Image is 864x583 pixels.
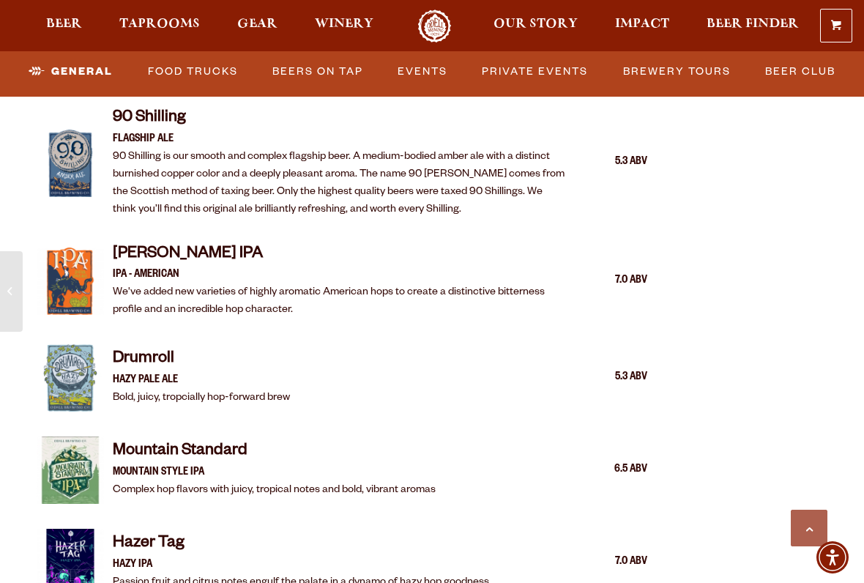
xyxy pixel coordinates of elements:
a: Beer Club [759,55,841,89]
a: Food Trucks [142,55,244,89]
a: Our Story [484,10,587,42]
p: Bold, juicy, tropcially hop-forward brew [113,390,290,407]
p: We've added new varieties of highly aromatic American hops to create a distinctive bitterness pro... [113,284,565,319]
div: 7.0 ABV [574,553,647,572]
a: Gear [228,10,287,42]
h4: Mountain Standard [113,441,436,464]
a: Impact [606,10,679,42]
span: Winery [315,18,373,30]
h4: [PERSON_NAME] IPA [113,244,565,267]
h4: Drumroll [113,349,290,372]
div: Accessibility Menu [816,541,849,573]
div: 6.5 ABV [574,461,647,480]
img: Item Thumbnail [37,130,104,197]
span: Beer Finder [707,18,799,30]
p: 90 Shilling is our smooth and complex flagship beer. A medium-bodied amber ale with a distinct bu... [113,149,565,219]
a: Scroll to top [791,510,827,546]
p: MOUNTAIN STYLE IPA [113,464,436,482]
span: Gear [237,18,278,30]
img: Item Thumbnail [37,437,104,504]
span: Taprooms [119,18,200,30]
div: 5.3 ABV [574,368,647,387]
p: HAZY PALE ALE [113,372,290,390]
span: Our Story [494,18,578,30]
a: Events [392,55,453,89]
a: General [23,55,119,89]
a: Odell Home [407,10,462,42]
p: FLAGSHIP ALE [113,131,565,149]
a: Taprooms [110,10,209,42]
img: Item Thumbnail [37,248,104,315]
p: HAZY IPA [113,557,489,574]
h4: 90 Shilling [113,108,565,131]
h4: Hazer Tag [113,533,489,557]
p: IPA - AMERICAN [113,267,565,284]
img: Item Thumbnail [37,344,104,412]
a: Beer [37,10,92,42]
a: Beers on Tap [267,55,369,89]
a: Beer Finder [697,10,808,42]
span: Impact [615,18,669,30]
a: Private Events [476,55,594,89]
div: 7.0 ABV [574,272,647,291]
p: Complex hop flavors with juicy, tropical notes and bold, vibrant aromas [113,482,436,500]
a: Winery [305,10,383,42]
div: 5.3 ABV [574,153,647,172]
span: Beer [46,18,82,30]
a: Brewery Tours [617,55,737,89]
